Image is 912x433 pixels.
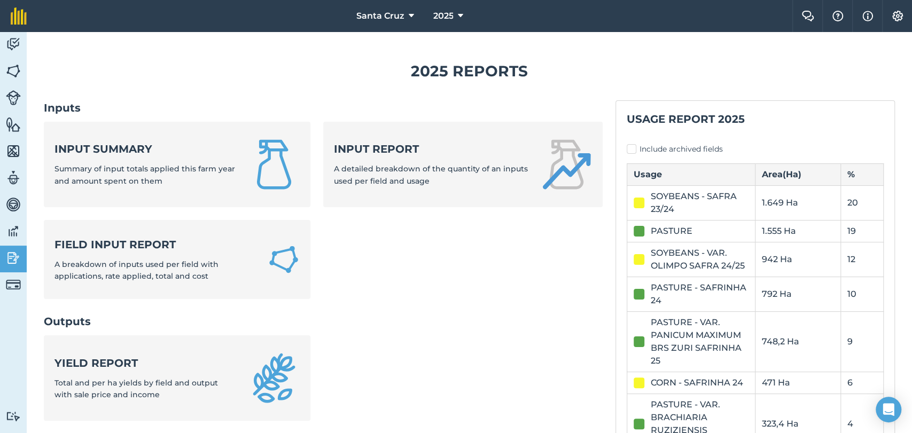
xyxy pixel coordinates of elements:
[840,311,883,372] td: 9
[6,196,21,212] img: svg+xml;base64,PD94bWwgdmVyc2lvbj0iMS4wIiBlbmNvZGluZz0idXRmLTgiPz4KPCEtLSBHZW5lcmF0b3I6IEFkb2JlIE...
[54,356,236,371] strong: Yield report
[44,335,310,421] a: Yield reportTotal and per ha yields by field and output with sale price and income
[755,311,841,372] td: 748,2 Ha
[627,144,884,155] label: Include archived fields
[6,277,21,292] img: svg+xml;base64,PD94bWwgdmVyc2lvbj0iMS4wIiBlbmNvZGluZz0idXRmLTgiPz4KPCEtLSBHZW5lcmF0b3I6IEFkb2JlIE...
[334,164,528,185] span: A detailed breakdown of the quantity of an inputs used per field and usage
[541,139,592,190] img: Input report
[356,10,404,22] span: Santa Cruz
[44,314,603,329] h2: Outputs
[6,143,21,159] img: svg+xml;base64,PHN2ZyB4bWxucz0iaHR0cDovL3d3dy53My5vcmcvMjAwMC9zdmciIHdpZHRoPSI1NiIgaGVpZ2h0PSI2MC...
[840,372,883,393] td: 6
[801,11,814,21] img: Two speech bubbles overlapping with the left bubble in the forefront
[248,139,300,190] img: Input summary
[44,220,310,300] a: Field Input ReportA breakdown of inputs used per field with applications, rate applied, total and...
[54,237,255,252] strong: Field Input Report
[891,11,904,21] img: A cog icon
[54,259,219,281] span: A breakdown of inputs used per field with applications, rate applied, total and cost
[44,59,895,83] h1: 2025 Reports
[6,250,21,266] img: svg+xml;base64,PD94bWwgdmVyc2lvbj0iMS4wIiBlbmNvZGluZz0idXRmLTgiPz4KPCEtLSBHZW5lcmF0b3I6IEFkb2JlIE...
[54,378,218,399] span: Total and per ha yields by field and output with sale price and income
[840,242,883,277] td: 12
[6,63,21,79] img: svg+xml;base64,PHN2ZyB4bWxucz0iaHR0cDovL3d3dy53My5vcmcvMjAwMC9zdmciIHdpZHRoPSI1NiIgaGVpZ2h0PSI2MC...
[876,397,901,422] div: Open Intercom Messenger
[651,281,749,307] div: PASTURE - SAFRINHA 24
[6,90,21,105] img: svg+xml;base64,PD94bWwgdmVyc2lvbj0iMS4wIiBlbmNvZGluZz0idXRmLTgiPz4KPCEtLSBHZW5lcmF0b3I6IEFkb2JlIE...
[840,220,883,242] td: 19
[6,36,21,52] img: svg+xml;base64,PD94bWwgdmVyc2lvbj0iMS4wIiBlbmNvZGluZz0idXRmLTgiPz4KPCEtLSBHZW5lcmF0b3I6IEFkb2JlIE...
[6,223,21,239] img: svg+xml;base64,PD94bWwgdmVyc2lvbj0iMS4wIiBlbmNvZGluZz0idXRmLTgiPz4KPCEtLSBHZW5lcmF0b3I6IEFkb2JlIE...
[755,372,841,393] td: 471 Ha
[840,163,883,185] th: %
[334,141,528,156] strong: Input report
[840,185,883,220] td: 20
[651,376,743,389] div: CORN - SAFRINHA 24
[6,116,21,132] img: svg+xml;base64,PHN2ZyB4bWxucz0iaHR0cDovL3d3dy53My5vcmcvMjAwMC9zdmciIHdpZHRoPSI1NiIgaGVpZ2h0PSI2MC...
[755,242,841,277] td: 942 Ha
[755,185,841,220] td: 1.649 Ha
[54,164,235,185] span: Summary of input totals applied this farm year and amount spent on them
[44,122,310,207] a: Input summarySummary of input totals applied this farm year and amount spent on them
[755,277,841,311] td: 792 Ha
[651,190,749,216] div: SOYBEANS - SAFRA 23/24
[755,163,841,185] th: Area ( Ha )
[433,10,453,22] span: 2025
[323,122,603,207] a: Input reportA detailed breakdown of the quantity of an inputs used per field and usage
[44,100,603,115] h2: Inputs
[627,163,755,185] th: Usage
[831,11,844,21] img: A question mark icon
[651,225,692,238] div: PASTURE
[651,247,749,272] div: SOYBEANS - VAR. OLIMPO SAFRA 24/25
[268,242,300,277] img: Field Input Report
[54,141,236,156] strong: Input summary
[627,112,884,127] h2: Usage report 2025
[755,220,841,242] td: 1.555 Ha
[862,10,873,22] img: svg+xml;base64,PHN2ZyB4bWxucz0iaHR0cDovL3d3dy53My5vcmcvMjAwMC9zdmciIHdpZHRoPSIxNyIgaGVpZ2h0PSIxNy...
[840,277,883,311] td: 10
[248,352,300,404] img: Yield report
[651,316,749,367] div: PASTURE - VAR. PANICUM MAXIMUM BRS ZURI SAFRINHA 25
[6,411,21,421] img: svg+xml;base64,PD94bWwgdmVyc2lvbj0iMS4wIiBlbmNvZGluZz0idXRmLTgiPz4KPCEtLSBHZW5lcmF0b3I6IEFkb2JlIE...
[6,170,21,186] img: svg+xml;base64,PD94bWwgdmVyc2lvbj0iMS4wIiBlbmNvZGluZz0idXRmLTgiPz4KPCEtLSBHZW5lcmF0b3I6IEFkb2JlIE...
[11,7,27,25] img: fieldmargin Logo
